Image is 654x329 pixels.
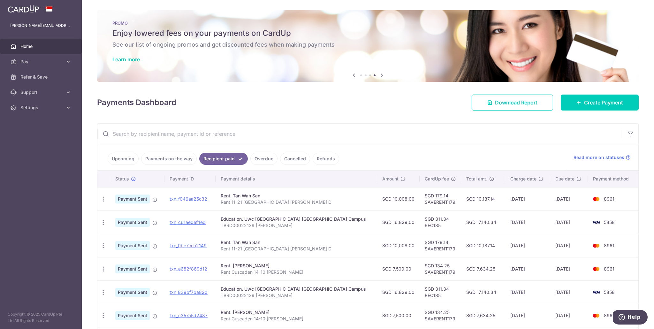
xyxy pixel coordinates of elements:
p: PROMO [112,20,623,26]
p: Rent Cuscaden 14-10 [PERSON_NAME] [221,316,372,322]
td: SGD 10,187.14 [461,234,505,257]
a: Cancelled [280,153,310,165]
span: Charge date [510,176,536,182]
td: SGD 17,140.34 [461,280,505,304]
td: [DATE] [505,210,550,234]
div: Education. Uwc [GEOGRAPHIC_DATA] [GEOGRAPHIC_DATA] Campus [221,286,372,292]
td: [DATE] [505,280,550,304]
td: SGD 311.34 REC185 [420,210,461,234]
div: Rent. [PERSON_NAME] [221,309,372,316]
a: Recipient paid [199,153,248,165]
td: SGD 311.34 REC185 [420,280,461,304]
span: Settings [20,104,63,111]
h5: Enjoy lowered fees on your payments on CardUp [112,28,623,38]
span: Refer & Save [20,74,63,80]
span: 8961 [604,266,614,272]
img: Bank Card [590,218,603,226]
div: Rent. [PERSON_NAME] [221,263,372,269]
div: Education. Uwc [GEOGRAPHIC_DATA] [GEOGRAPHIC_DATA] Campus [221,216,372,222]
span: Payment Sent [115,218,150,227]
span: 8961 [604,243,614,248]
td: [DATE] [550,210,588,234]
td: SGD 7,500.00 [377,304,420,327]
a: Read more on statuses [574,154,631,161]
p: TBRD00022139 [PERSON_NAME] [221,222,372,229]
span: 5858 [604,289,615,295]
td: [DATE] [550,257,588,280]
iframe: Opens a widget where you can find more information [613,310,648,326]
span: Payment Sent [115,264,150,273]
td: SGD 7,500.00 [377,257,420,280]
td: SGD 10,008.00 [377,234,420,257]
span: Read more on statuses [574,154,624,161]
span: Pay [20,58,63,65]
td: SGD 179.14 SAVERENT179 [420,234,461,257]
span: Download Report [495,99,537,106]
td: [DATE] [505,257,550,280]
span: CardUp fee [425,176,449,182]
span: Create Payment [584,99,623,106]
p: Rent 11-21 [GEOGRAPHIC_DATA] [PERSON_NAME] D [221,246,372,252]
span: Payment Sent [115,241,150,250]
p: [PERSON_NAME][EMAIL_ADDRESS][PERSON_NAME][DOMAIN_NAME] [10,22,72,29]
td: SGD 10,008.00 [377,187,420,210]
td: SGD 17,140.34 [461,210,505,234]
div: Rent. Tan Wah San [221,193,372,199]
span: Payment Sent [115,311,150,320]
h6: See our list of ongoing promos and get discounted fees when making payments [112,41,623,49]
a: Create Payment [561,95,639,111]
a: Learn more [112,56,140,63]
p: TBRD00022139 [PERSON_NAME] [221,292,372,299]
span: Status [115,176,129,182]
a: txn_c61ae0ef4ed [170,219,206,225]
img: CardUp [8,5,39,13]
a: Upcoming [108,153,139,165]
span: Payment Sent [115,195,150,203]
td: SGD 7,634.25 [461,304,505,327]
img: Bank Card [590,312,603,319]
a: txn_a682f869d12 [170,266,207,272]
span: 5858 [604,219,615,225]
td: [DATE] [550,304,588,327]
span: 8961 [604,313,614,318]
td: SGD 134.25 SAVERENT179 [420,304,461,327]
a: Refunds [313,153,339,165]
img: Bank Card [590,242,603,249]
td: SGD 179.14 SAVERENT179 [420,187,461,210]
a: txn_0be7cea2149 [170,243,207,248]
img: Latest Promos banner [97,10,639,82]
span: Payment Sent [115,288,150,297]
th: Payment details [216,171,377,187]
div: Rent. Tan Wah San [221,239,372,246]
td: [DATE] [505,304,550,327]
td: SGD 134.25 SAVERENT179 [420,257,461,280]
td: [DATE] [550,234,588,257]
img: Bank Card [590,195,603,203]
p: Rent Cuscaden 14-10 [PERSON_NAME] [221,269,372,275]
td: SGD 10,187.14 [461,187,505,210]
td: SGD 16,829.00 [377,210,420,234]
p: Rent 11-21 [GEOGRAPHIC_DATA] [PERSON_NAME] D [221,199,372,205]
td: [DATE] [505,234,550,257]
h4: Payments Dashboard [97,97,176,108]
span: Support [20,89,63,96]
img: Bank Card [590,288,603,296]
a: Payments on the way [141,153,197,165]
td: SGD 7,634.25 [461,257,505,280]
td: SGD 16,829.00 [377,280,420,304]
img: Bank Card [590,265,603,273]
a: Overdue [250,153,278,165]
a: txn_839bf7ba82d [170,289,208,295]
td: [DATE] [550,187,588,210]
a: txn_c357a5d2487 [170,313,208,318]
span: Amount [382,176,399,182]
td: [DATE] [550,280,588,304]
span: Total amt. [466,176,487,182]
span: Due date [555,176,574,182]
td: [DATE] [505,187,550,210]
a: Download Report [472,95,553,111]
span: Home [20,43,63,50]
span: 8961 [604,196,614,202]
th: Payment method [588,171,638,187]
